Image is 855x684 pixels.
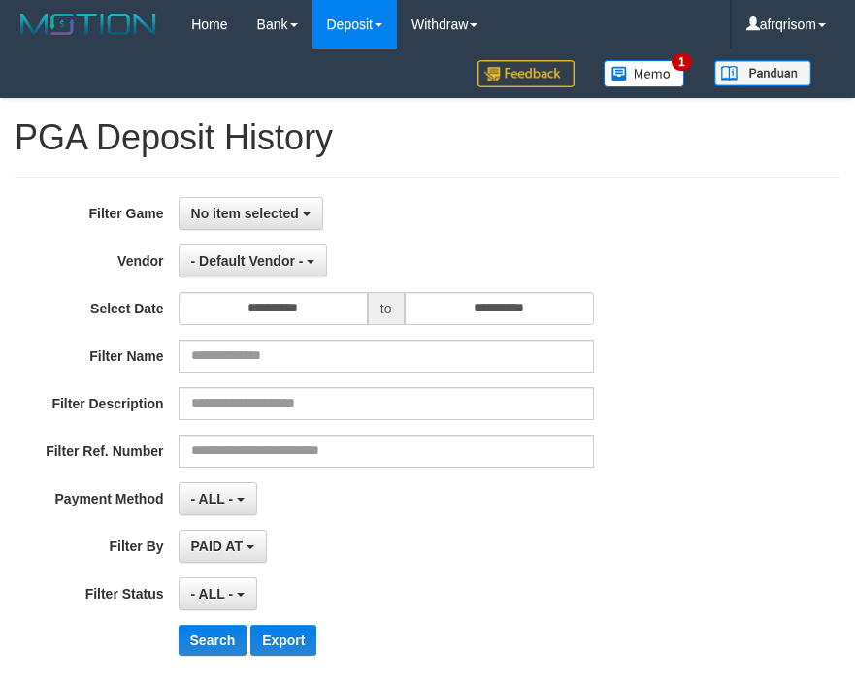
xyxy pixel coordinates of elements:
h1: PGA Deposit History [15,118,840,157]
button: - ALL - [179,482,257,515]
button: PAID AT [179,530,267,563]
span: to [368,292,405,325]
img: MOTION_logo.png [15,10,162,39]
span: - ALL - [191,586,234,602]
a: 1 [589,49,700,98]
span: 1 [672,53,692,71]
span: - ALL - [191,491,234,506]
span: - Default Vendor - [191,253,304,269]
button: Export [250,625,316,656]
span: PAID AT [191,538,243,554]
img: Button%20Memo.svg [604,60,685,87]
button: - Default Vendor - [179,244,328,277]
span: No item selected [191,206,299,221]
img: panduan.png [714,60,811,86]
button: Search [179,625,247,656]
button: No item selected [179,197,323,230]
button: - ALL - [179,577,257,610]
img: Feedback.jpg [477,60,575,87]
